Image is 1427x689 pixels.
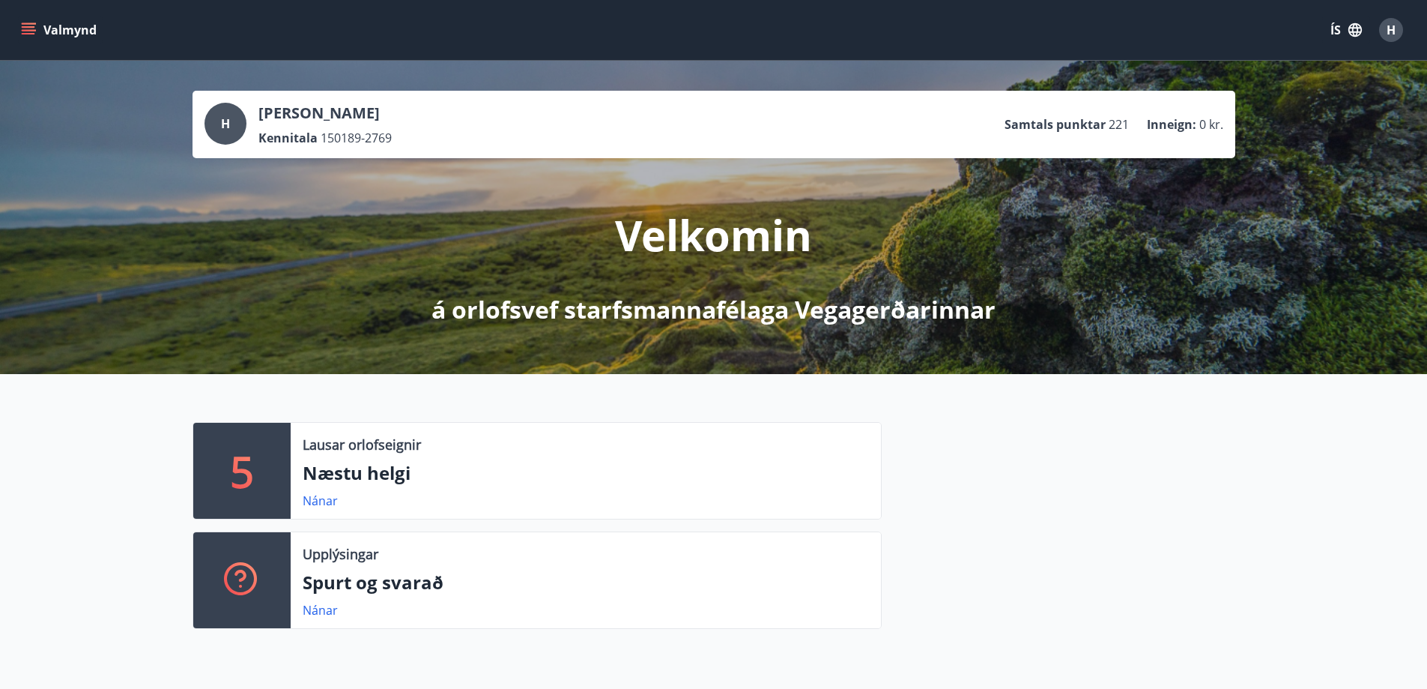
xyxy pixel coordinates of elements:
p: Kennitala [258,130,318,146]
a: Nánar [303,493,338,509]
span: 0 kr. [1199,116,1223,133]
p: Upplýsingar [303,544,378,564]
span: 221 [1109,116,1129,133]
span: H [221,115,230,132]
button: H [1373,12,1409,48]
p: á orlofsvef starfsmannafélaga Vegagerðarinnar [431,293,996,326]
p: [PERSON_NAME] [258,103,392,124]
p: Lausar orlofseignir [303,435,421,454]
span: 150189-2769 [321,130,392,146]
p: Velkomin [615,206,812,263]
p: Samtals punktar [1005,116,1106,133]
button: menu [18,16,103,43]
p: 5 [230,442,254,499]
p: Næstu helgi [303,460,869,486]
p: Inneign : [1147,116,1196,133]
button: ÍS [1322,16,1370,43]
a: Nánar [303,602,338,619]
p: Spurt og svarað [303,570,869,595]
span: H [1387,22,1396,38]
